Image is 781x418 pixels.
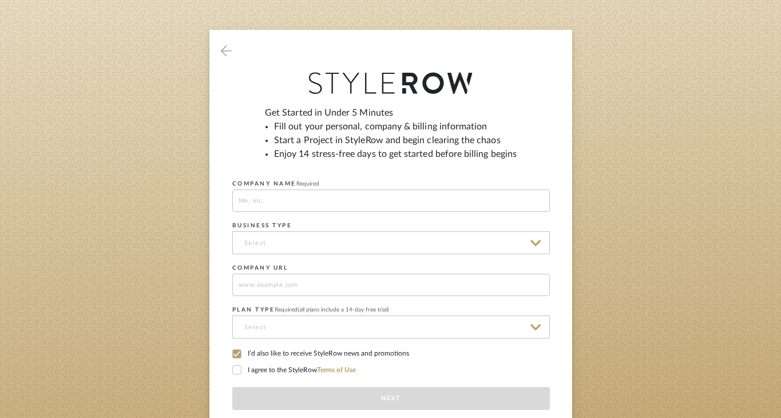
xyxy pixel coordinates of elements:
[232,316,550,338] input: Select
[298,307,389,313] span: (all plans include a 14-day free trial)
[232,274,550,296] input: www.example.com
[232,365,550,376] label: I agree to the StyleRow
[232,231,550,254] input: Select
[296,181,319,187] span: Required
[232,222,292,229] label: BUSINESS TYPE
[232,306,390,313] label: PLAN TYPE
[232,349,550,360] label: I’d also like to receive StyleRow news and promotions
[265,106,517,170] div: Get Started in Under 5 Minutes
[232,180,319,187] label: COMPANY NAME
[232,387,550,410] button: Next
[274,147,517,161] li: Enjoy 14 stress-free days to get started before billing begins
[232,190,550,212] input: Me, Inc.
[274,120,517,133] li: Fill out your personal, company & billing information
[232,265,288,271] label: COMPANY URL
[317,366,356,373] a: Terms of Use
[274,133,517,147] li: Start a Project in StyleRow and begin clearing the chaos
[275,307,298,313] span: Required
